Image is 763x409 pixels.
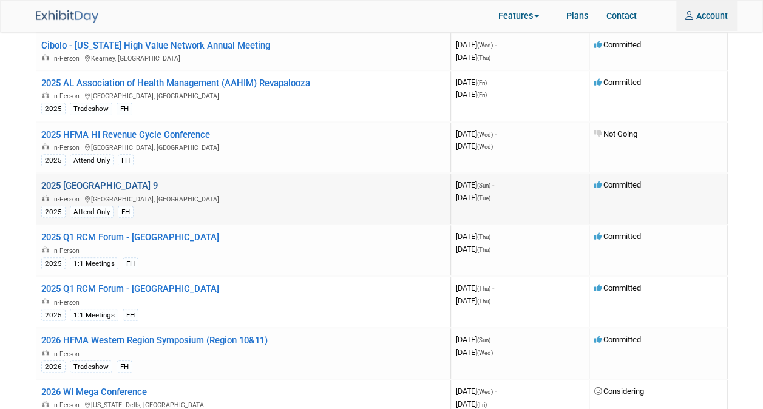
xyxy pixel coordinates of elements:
[70,103,112,115] div: Tradeshow
[477,131,493,138] span: (Wed)
[456,180,494,189] span: [DATE]
[594,78,641,87] span: Committed
[42,246,49,252] img: In-Person Event
[477,182,490,189] span: (Sun)
[456,90,487,99] span: [DATE]
[594,129,637,138] span: Not Going
[594,335,641,344] span: Committed
[477,350,493,356] span: (Wed)
[41,103,66,115] div: 2025
[41,360,66,373] div: 2026
[41,335,268,346] a: 2026 HFMA Western Region Symposium (Region 10&11)
[477,298,490,305] span: (Thu)
[118,206,134,218] div: FH
[52,92,83,100] span: In-Person
[477,143,493,150] span: (Wed)
[41,193,446,204] div: [GEOGRAPHIC_DATA], [GEOGRAPHIC_DATA]
[456,53,490,62] span: [DATE]
[456,348,493,357] span: [DATE]
[42,54,49,60] img: In-Person Event
[492,283,494,292] span: -
[41,154,66,167] div: 2025
[495,129,497,138] span: -
[41,90,446,101] div: [GEOGRAPHIC_DATA], [GEOGRAPHIC_DATA]
[52,247,83,255] span: In-Person
[456,335,494,344] span: [DATE]
[70,257,118,270] div: 1:1 Meetings
[42,92,49,98] img: In-Person Event
[42,195,49,201] img: In-Person Event
[456,40,497,49] span: [DATE]
[489,78,490,87] span: -
[41,78,310,89] a: 2025 AL Association of Health Management (AAHIM) Revapalooza
[42,350,49,356] img: In-Person Event
[495,387,497,396] span: -
[495,40,497,49] span: -
[36,10,98,23] img: ExhibitDay
[118,154,134,167] div: FH
[456,78,490,87] span: [DATE]
[477,92,487,98] span: (Fri)
[456,387,497,396] span: [DATE]
[477,55,490,61] span: (Thu)
[477,42,493,49] span: (Wed)
[41,40,270,51] a: Cibolo - [US_STATE] High Value Network Annual Meeting
[123,257,138,270] div: FH
[594,283,641,292] span: Committed
[123,309,138,322] div: FH
[41,283,219,294] a: 2025 Q1 RCM Forum - [GEOGRAPHIC_DATA]
[477,388,493,395] span: (Wed)
[41,180,158,191] a: 2025 [GEOGRAPHIC_DATA] 9
[676,1,737,31] a: Account
[456,399,487,408] span: [DATE]
[597,1,646,31] a: Contact
[52,55,83,63] span: In-Person
[594,40,641,49] span: Committed
[477,337,490,343] span: (Sun)
[70,154,114,167] div: Attend Only
[117,360,132,373] div: FH
[117,103,132,115] div: FH
[42,401,49,407] img: In-Person Event
[456,141,493,150] span: [DATE]
[52,299,83,306] span: In-Person
[52,350,83,358] span: In-Person
[477,285,490,292] span: (Thu)
[477,401,487,408] span: (Fri)
[42,143,49,149] img: In-Person Event
[41,52,446,63] div: Kearney, [GEOGRAPHIC_DATA]
[52,401,83,409] span: In-Person
[477,234,490,240] span: (Thu)
[52,195,83,203] span: In-Person
[41,387,147,397] a: 2026 WI Mega Conference
[41,141,446,152] div: [GEOGRAPHIC_DATA], [GEOGRAPHIC_DATA]
[41,232,219,243] a: 2025 Q1 RCM Forum - [GEOGRAPHIC_DATA]
[41,309,66,322] div: 2025
[456,283,494,292] span: [DATE]
[70,360,112,373] div: Tradeshow
[41,129,210,140] a: 2025 HFMA HI Revenue Cycle Conference
[492,232,494,241] span: -
[594,387,644,396] span: Considering
[456,232,494,241] span: [DATE]
[492,180,494,189] span: -
[492,335,494,344] span: -
[456,245,490,254] span: [DATE]
[456,193,490,202] span: [DATE]
[594,232,641,241] span: Committed
[70,206,114,218] div: Attend Only
[489,2,557,32] a: Features
[456,296,490,305] span: [DATE]
[42,298,49,304] img: In-Person Event
[41,206,66,218] div: 2025
[557,1,597,31] a: Plans
[477,195,490,201] span: (Tue)
[70,309,118,322] div: 1:1 Meetings
[41,257,66,270] div: 2025
[594,180,641,189] span: Committed
[477,79,487,86] span: (Fri)
[52,144,83,152] span: In-Person
[456,129,497,138] span: [DATE]
[477,246,490,253] span: (Thu)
